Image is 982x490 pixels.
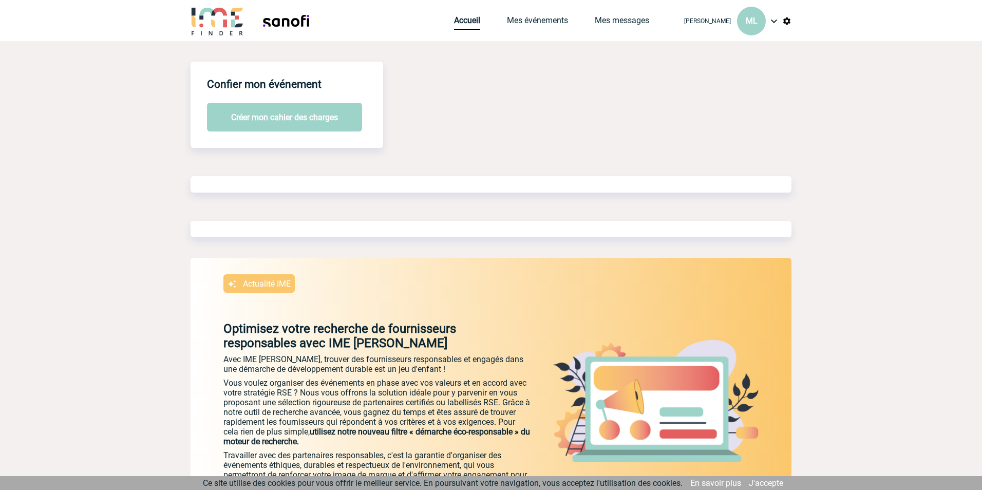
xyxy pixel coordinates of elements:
a: Mes messages [595,15,649,30]
img: actu.png [553,340,759,462]
span: ML [746,16,758,26]
span: [PERSON_NAME] [684,17,731,25]
p: Optimisez votre recherche de fournisseurs responsables avec IME [PERSON_NAME] [191,322,532,350]
a: En savoir plus [690,478,741,488]
p: Actualité IME [243,279,291,289]
button: Créer mon cahier des charges [207,103,362,131]
p: Avec IME [PERSON_NAME], trouver des fournisseurs responsables et engagés dans une démarche de dév... [223,354,532,374]
span: Ce site utilise des cookies pour vous offrir le meilleur service. En poursuivant votre navigation... [203,478,683,488]
h4: Confier mon événement [207,78,322,90]
a: J'accepte [749,478,783,488]
a: Mes événements [507,15,568,30]
a: Accueil [454,15,480,30]
p: Travailler avec des partenaires responsables, c'est la garantie d'organiser des événements éthiqu... [223,450,532,489]
p: Vous voulez organiser des événements en phase avec vos valeurs et en accord avec votre stratégie ... [223,378,532,446]
img: IME-Finder [191,6,244,35]
span: utilisez notre nouveau filtre « démarche éco-responsable » du moteur de recherche. [223,427,530,446]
